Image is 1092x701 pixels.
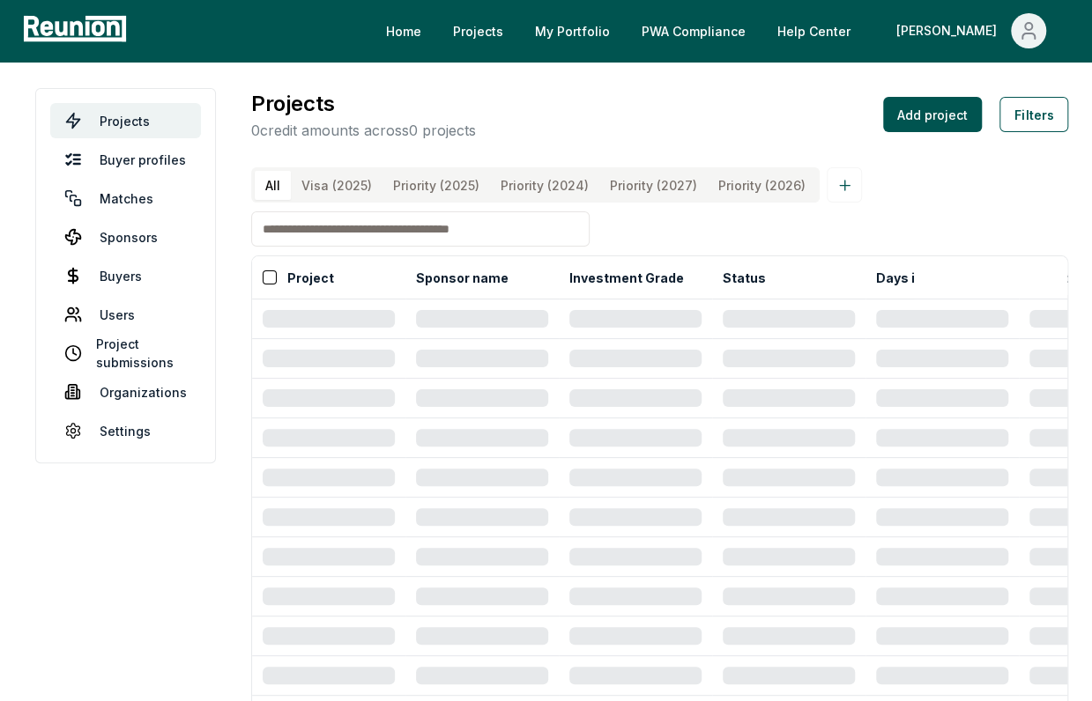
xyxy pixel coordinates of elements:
[999,97,1068,132] button: Filters
[255,171,291,200] button: All
[50,219,201,255] a: Sponsors
[873,260,971,295] button: Days in status
[50,103,201,138] a: Projects
[291,171,383,200] button: Visa (2025)
[599,171,708,200] button: Priority (2027)
[372,13,1074,48] nav: Main
[719,260,769,295] button: Status
[50,336,201,371] a: Project submissions
[566,260,687,295] button: Investment Grade
[383,171,490,200] button: Priority (2025)
[412,260,512,295] button: Sponsor name
[50,142,201,177] a: Buyer profiles
[763,13,865,48] a: Help Center
[50,374,201,410] a: Organizations
[883,97,982,132] button: Add project
[882,13,1060,48] button: [PERSON_NAME]
[708,171,816,200] button: Priority (2026)
[284,260,338,295] button: Project
[439,13,517,48] a: Projects
[251,120,476,141] p: 0 credit amounts across 0 projects
[490,171,599,200] button: Priority (2024)
[521,13,624,48] a: My Portfolio
[50,297,201,332] a: Users
[50,413,201,448] a: Settings
[896,13,1004,48] div: [PERSON_NAME]
[50,181,201,216] a: Matches
[628,13,760,48] a: PWA Compliance
[251,88,476,120] h3: Projects
[50,258,201,293] a: Buyers
[372,13,435,48] a: Home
